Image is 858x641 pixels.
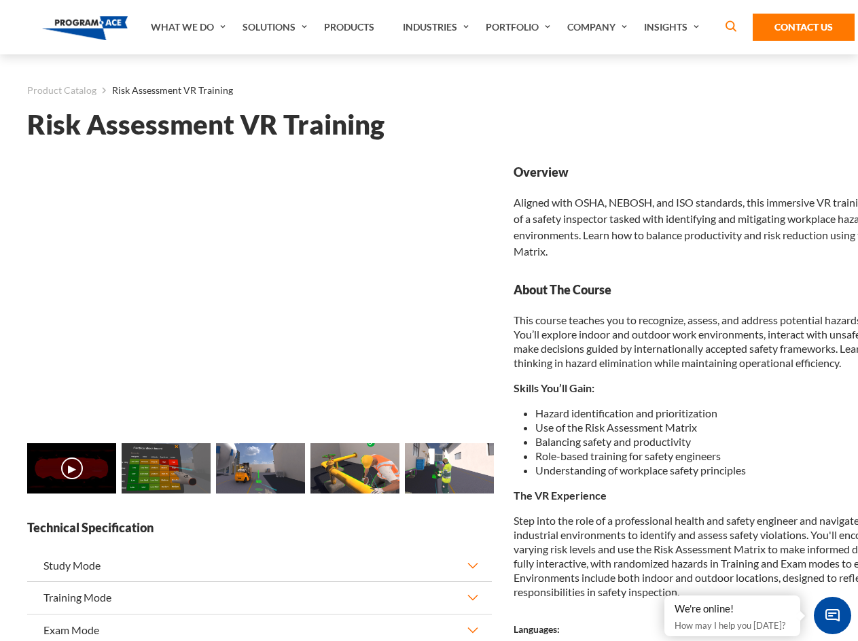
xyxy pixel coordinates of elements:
[814,597,851,634] span: Chat Widget
[27,582,492,613] button: Training Mode
[42,16,128,40] img: Program-Ace
[216,443,305,493] img: Risk Assessment VR Training - Preview 2
[27,550,492,581] button: Study Mode
[675,617,790,634] p: How may I help you [DATE]?
[753,14,855,41] a: Contact Us
[27,82,96,99] a: Product Catalog
[96,82,233,99] li: Risk Assessment VR Training
[122,443,211,493] img: Risk Assessment VR Training - Preview 1
[310,443,399,493] img: Risk Assessment VR Training - Preview 3
[514,623,560,635] strong: Languages:
[27,443,116,493] img: Risk Assessment VR Training - Video 0
[675,602,790,616] div: We're online!
[61,457,83,479] button: ▶
[27,519,492,536] strong: Technical Specification
[27,164,492,426] iframe: Risk Assessment VR Training - Video 0
[405,443,494,493] img: Risk Assessment VR Training - Preview 4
